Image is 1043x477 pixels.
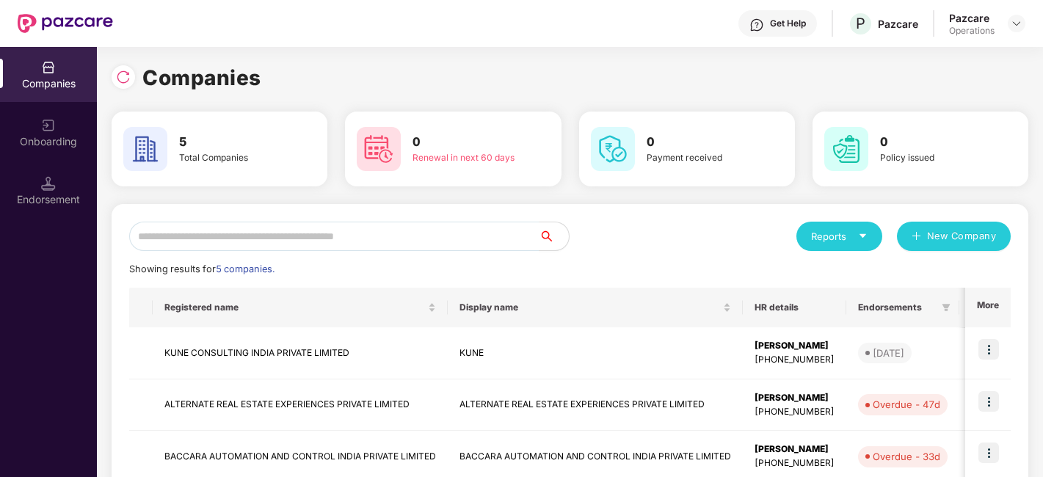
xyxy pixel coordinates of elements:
span: plus [912,231,921,243]
div: Operations [949,25,995,37]
h3: 0 [413,133,520,152]
div: Overdue - 33d [873,449,940,464]
div: [DATE] [873,346,904,360]
th: More [965,288,1011,327]
button: search [539,222,570,251]
span: filter [939,299,953,316]
span: Registered name [164,302,425,313]
div: Renewal in next 60 days [413,151,520,165]
img: icon [978,339,999,360]
img: svg+xml;base64,PHN2ZyBpZD0iUmVsb2FkLTMyeDMyIiB4bWxucz0iaHR0cDovL3d3dy53My5vcmcvMjAwMC9zdmciIHdpZH... [116,70,131,84]
td: ALTERNATE REAL ESTATE EXPERIENCES PRIVATE LIMITED [448,379,743,432]
div: Pazcare [878,17,918,31]
td: KUNE [448,327,743,379]
img: svg+xml;base64,PHN2ZyBpZD0iSGVscC0zMngzMiIgeG1sbnM9Imh0dHA6Ly93d3cudzMub3JnLzIwMDAvc3ZnIiB3aWR0aD... [749,18,764,32]
div: Pazcare [949,11,995,25]
h1: Companies [142,62,261,94]
span: P [856,15,865,32]
span: Display name [459,302,720,313]
span: filter [942,303,951,312]
img: svg+xml;base64,PHN2ZyB4bWxucz0iaHR0cDovL3d3dy53My5vcmcvMjAwMC9zdmciIHdpZHRoPSI2MCIgaGVpZ2h0PSI2MC... [591,127,635,171]
h3: 5 [179,133,286,152]
th: Registered name [153,288,448,327]
span: Showing results for [129,263,275,274]
div: [PHONE_NUMBER] [755,405,835,419]
button: plusNew Company [897,222,1011,251]
div: Payment received [647,151,754,165]
span: search [539,230,569,242]
img: svg+xml;base64,PHN2ZyB3aWR0aD0iMTQuNSIgaGVpZ2h0PSIxNC41IiB2aWV3Qm94PSIwIDAgMTYgMTYiIGZpbGw9Im5vbm... [41,176,56,191]
img: icon [978,443,999,463]
th: HR details [743,288,846,327]
img: New Pazcare Logo [18,14,113,33]
img: svg+xml;base64,PHN2ZyB4bWxucz0iaHR0cDovL3d3dy53My5vcmcvMjAwMC9zdmciIHdpZHRoPSI2MCIgaGVpZ2h0PSI2MC... [357,127,401,171]
div: Total Companies [179,151,286,165]
div: Overdue - 47d [873,397,940,412]
span: 5 companies. [216,263,275,274]
img: svg+xml;base64,PHN2ZyBpZD0iQ29tcGFuaWVzIiB4bWxucz0iaHR0cDovL3d3dy53My5vcmcvMjAwMC9zdmciIHdpZHRoPS... [41,60,56,75]
h3: 0 [880,133,987,152]
div: Get Help [770,18,806,29]
td: ALTERNATE REAL ESTATE EXPERIENCES PRIVATE LIMITED [153,379,448,432]
img: svg+xml;base64,PHN2ZyBpZD0iRHJvcGRvd24tMzJ4MzIiIHhtbG5zPSJodHRwOi8vd3d3LnczLm9yZy8yMDAwL3N2ZyIgd2... [1011,18,1022,29]
img: icon [978,391,999,412]
div: [PERSON_NAME] [755,339,835,353]
div: [PERSON_NAME] [755,443,835,456]
td: KUNE CONSULTING INDIA PRIVATE LIMITED [153,327,448,379]
img: svg+xml;base64,PHN2ZyB3aWR0aD0iMjAiIGhlaWdodD0iMjAiIHZpZXdCb3g9IjAgMCAyMCAyMCIgZmlsbD0ibm9uZSIgeG... [41,118,56,133]
span: caret-down [858,231,868,241]
th: Display name [448,288,743,327]
div: [PERSON_NAME] [755,391,835,405]
div: Reports [811,229,868,244]
div: [PHONE_NUMBER] [755,353,835,367]
div: [PHONE_NUMBER] [755,456,835,470]
img: svg+xml;base64,PHN2ZyB4bWxucz0iaHR0cDovL3d3dy53My5vcmcvMjAwMC9zdmciIHdpZHRoPSI2MCIgaGVpZ2h0PSI2MC... [123,127,167,171]
img: svg+xml;base64,PHN2ZyB4bWxucz0iaHR0cDovL3d3dy53My5vcmcvMjAwMC9zdmciIHdpZHRoPSI2MCIgaGVpZ2h0PSI2MC... [824,127,868,171]
span: New Company [927,229,997,244]
div: Policy issued [880,151,987,165]
h3: 0 [647,133,754,152]
span: Endorsements [858,302,936,313]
